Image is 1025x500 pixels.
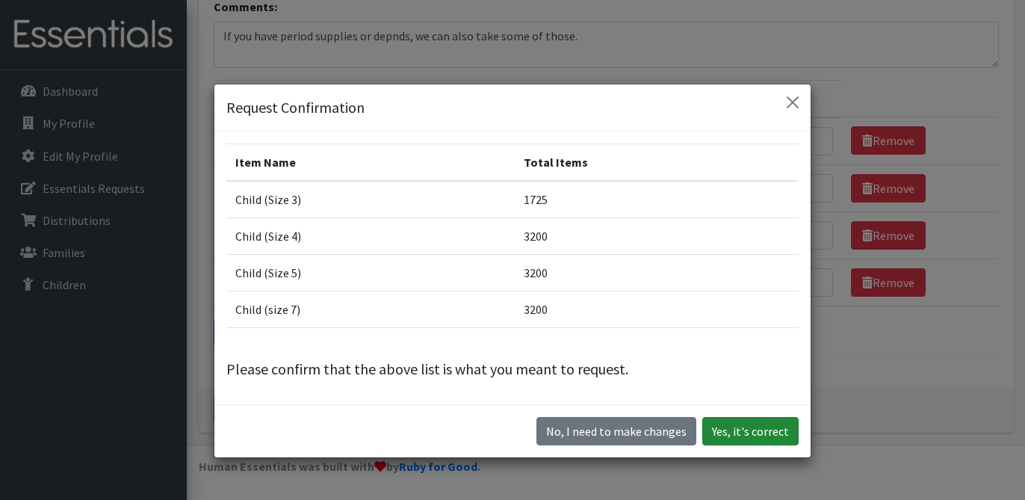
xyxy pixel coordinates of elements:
th: Item Name [226,144,515,182]
td: 1725 [515,181,799,218]
td: Child (Size 4) [226,218,515,255]
th: Total Items [515,144,799,182]
td: Child (Size 3) [226,181,515,218]
button: Close [781,90,805,114]
h5: Request Confirmation [226,96,365,119]
td: 3200 [515,255,799,291]
td: 3200 [515,218,799,255]
td: 3200 [515,291,799,328]
button: Yes, it's correct [702,417,799,445]
td: Child (Size 5) [226,255,515,291]
td: Child (size 7) [226,291,515,328]
button: No I need to make changes [536,417,696,445]
p: Please confirm that the above list is what you meant to request. [226,358,799,380]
